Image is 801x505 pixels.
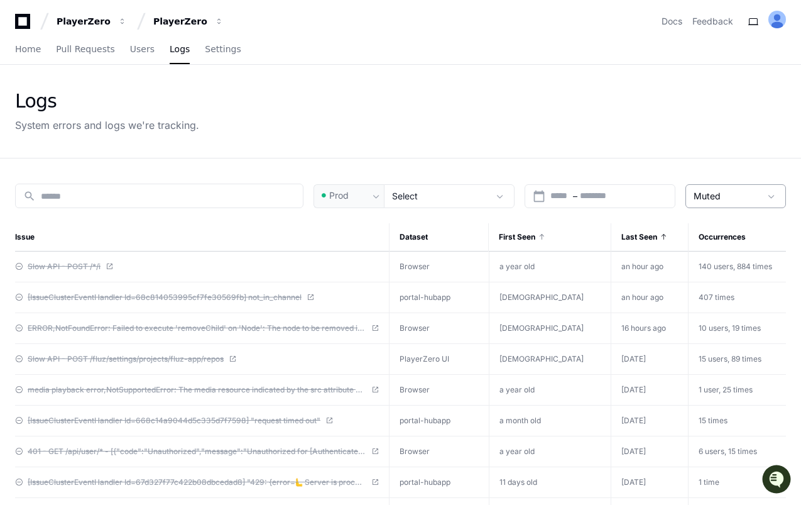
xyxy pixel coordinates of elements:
td: [DEMOGRAPHIC_DATA] [489,313,611,343]
th: Occurrences [689,223,786,252]
td: [DATE] [611,467,689,498]
div: System errors and logs we're tracking. [15,118,199,133]
td: portal-hubapp [389,406,489,436]
span: [IssueClusterEventHandler Id=67d327f77c422b08dbcedad8] "429: {error=🫷Server is processing too man... [28,477,366,487]
td: a month old [489,406,611,436]
a: Pull Requests [56,35,114,64]
div: PlayerZero [57,15,111,28]
td: portal-hubapp [389,282,489,313]
span: 401 - GET /api/user/* - [{"code":"Unauthorized","message":"Unauthorized for [Authenticated]"}] [28,447,366,457]
span: Last Seen [621,232,657,242]
span: Muted [694,191,721,201]
div: We're available if you need us! [43,106,159,116]
td: PlayerZero UI [389,344,489,375]
td: [DEMOGRAPHIC_DATA] [489,282,611,313]
div: Logs [15,90,199,113]
span: Home [15,45,41,53]
a: Slow API - POST /*/i [15,262,379,272]
span: Settings [205,45,241,53]
span: 15 times [699,416,727,425]
span: media playback error,NotSupportedError: The media resource indicated by the src attribute or assi... [28,385,366,395]
td: a year old [489,252,611,282]
a: [IssueClusterEventHandler Id=67d327f77c422b08dbcedad8] "429: {error=🫷Server is processing too man... [15,477,379,487]
td: [DATE] [611,375,689,406]
iframe: Open customer support [761,463,795,497]
span: Slow API - POST /*/i [28,262,101,272]
span: Logs [170,45,190,53]
span: [IssueClusterEventHandler Id=668c14a9044d5c335d7f7598] "request timed out" [28,416,320,426]
button: Open calendar [533,190,545,203]
img: ALV-UjVcatvuIE3Ry8vbS9jTwWSCDSui9a-KCMAzof9oLoUoPIJpWA8kMXHdAIcIkQmvFwXZGxSVbioKmBNr7v50-UrkRVwdj... [768,11,786,28]
td: 11 days old [489,467,611,497]
span: First Seen [499,232,535,242]
th: Dataset [389,223,489,252]
span: 10 users, 19 times [699,323,761,333]
td: [DATE] [611,344,689,375]
button: PlayerZero [148,10,229,33]
a: Powered byPylon [89,131,152,142]
div: PlayerZero [153,15,207,28]
th: Issue [15,223,389,252]
td: a year old [489,375,611,405]
td: an hour ago [611,282,689,313]
a: Settings [205,35,241,64]
a: Logs [170,35,190,64]
a: 401 - GET /api/user/* - [{"code":"Unauthorized","message":"Unauthorized for [Authenticated]"}] [15,447,379,457]
span: 1 time [699,477,719,487]
button: PlayerZero [52,10,132,33]
td: Browser [389,436,489,467]
a: Users [130,35,155,64]
span: 140 users, 884 times [699,262,772,271]
a: media playback error,NotSupportedError: The media resource indicated by the src attribute or assi... [15,385,379,395]
span: Users [130,45,155,53]
mat-icon: calendar_today [533,190,545,203]
span: [IssueClusterEventHandler Id=68c814053995cf7fe30569fb] not_in_channel [28,292,302,302]
span: Slow API - POST /fluz/settings/projects/fluz-app/repos [28,354,224,364]
a: [IssueClusterEventHandler Id=68c814053995cf7fe30569fb] not_in_channel [15,292,379,302]
span: 1 user, 25 times [699,385,753,394]
a: Home [15,35,41,64]
mat-icon: search [23,190,36,203]
button: Feedback [692,15,733,28]
span: ERROR,NotFoundError: Failed to execute 'removeChild' on 'Node': The node to be removed is not a c... [28,323,366,333]
td: portal-hubapp [389,467,489,498]
img: 1756235613930-3d25f9e4-fa56-45dd-b3ad-e072dfbd1548 [13,94,35,116]
td: an hour ago [611,252,689,282]
td: [DATE] [611,436,689,467]
span: Prod [329,189,349,202]
span: 15 users, 89 times [699,354,761,363]
span: Pull Requests [56,45,114,53]
div: Welcome [13,50,229,70]
a: Docs [662,15,682,28]
span: 407 times [699,292,734,302]
td: [DEMOGRAPHIC_DATA] [489,344,611,374]
td: 16 hours ago [611,313,689,344]
span: 6 users, 15 times [699,447,757,456]
span: Select [392,191,418,201]
td: Browser [389,313,489,344]
td: Browser [389,252,489,282]
button: Start new chat [214,97,229,113]
a: ERROR,NotFoundError: Failed to execute 'removeChild' on 'Node': The node to be removed is not a c... [15,323,379,333]
td: a year old [489,436,611,467]
span: Pylon [125,132,152,142]
td: [DATE] [611,406,689,436]
a: Slow API - POST /fluz/settings/projects/fluz-app/repos [15,354,379,364]
img: PlayerZero [13,13,38,38]
td: Browser [389,375,489,406]
a: [IssueClusterEventHandler Id=668c14a9044d5c335d7f7598] "request timed out" [15,416,379,426]
span: – [573,190,577,203]
div: Start new chat [43,94,206,106]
